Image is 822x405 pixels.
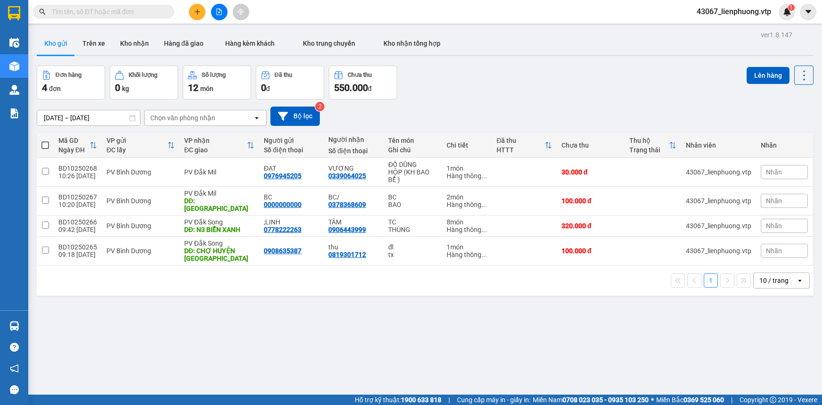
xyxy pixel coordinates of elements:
[10,343,19,352] span: question-circle
[788,4,795,11] sup: 1
[562,222,620,230] div: 320.000 đ
[388,226,437,233] div: THÙNG
[388,243,437,251] div: đl
[447,218,487,226] div: 8 món
[388,137,437,144] div: Tên món
[562,247,620,255] div: 100.000 đ
[766,197,782,205] span: Nhãn
[481,201,487,208] span: ...
[804,8,813,16] span: caret-down
[202,72,226,78] div: Số lượng
[264,172,301,180] div: 0976945205
[388,201,437,208] div: BAO
[10,385,19,394] span: message
[562,197,620,205] div: 100.000 đ
[113,32,156,55] button: Kho nhận
[447,251,487,258] div: Hàng thông thường
[334,82,368,93] span: 550.000
[58,218,97,226] div: BD10250266
[58,193,97,201] div: BD10250267
[328,165,379,172] div: VƯƠNG
[328,147,379,155] div: Số điện thoại
[275,72,292,78] div: Đã thu
[656,395,724,405] span: Miền Bắc
[184,240,254,247] div: PV Đắk Song
[731,395,732,405] span: |
[194,8,201,15] span: plus
[388,193,437,201] div: BC
[37,32,75,55] button: Kho gửi
[58,251,97,258] div: 09:18 [DATE]
[106,137,167,144] div: VP gửi
[328,218,379,226] div: TÂM
[800,4,816,20] button: caret-down
[401,396,441,404] strong: 1900 633 818
[49,85,61,92] span: đơn
[225,40,275,47] span: Hàng kèm khách
[783,8,791,16] img: icon-new-feature
[261,82,266,93] span: 0
[562,141,620,149] div: Chưa thu
[264,165,319,172] div: ĐẠT
[54,133,102,158] th: Toggle SortBy
[328,251,366,258] div: 0819301712
[264,137,319,144] div: Người gửi
[9,38,19,48] img: warehouse-icon
[264,201,301,208] div: 0000000000
[264,247,301,255] div: 0908635387
[448,395,450,405] span: |
[388,218,437,226] div: TC
[761,30,792,40] div: ver 1.8.147
[264,218,319,226] div: ;LINH
[106,197,175,205] div: PV Bình Dương
[796,277,804,284] svg: open
[200,85,213,92] span: món
[106,222,175,230] div: PV Bình Dương
[184,146,247,154] div: ĐC giao
[58,226,97,233] div: 09:42 [DATE]
[533,395,649,405] span: Miền Nam
[115,82,120,93] span: 0
[183,66,251,99] button: Số lượng12món
[686,141,751,149] div: Nhân viên
[264,193,319,201] div: BC
[184,197,254,212] div: DĐ: HỒ TÂY
[481,226,487,233] span: ...
[457,395,530,405] span: Cung cấp máy in - giấy in:
[184,247,254,262] div: DĐ: CHỢ HUYỆN ĐAK SONG
[383,40,440,47] span: Kho nhận tổng hợp
[129,72,157,78] div: Khối lượng
[447,172,487,180] div: Hàng thông thường
[562,396,649,404] strong: 0708 023 035 - 0935 103 250
[10,364,19,373] span: notification
[686,222,751,230] div: 43067_lienphuong.vtp
[747,67,789,84] button: Lên hàng
[216,8,222,15] span: file-add
[39,8,46,15] span: search
[355,395,441,405] span: Hỗ trợ kỹ thuật:
[58,137,90,144] div: Mã GD
[492,133,556,158] th: Toggle SortBy
[761,141,808,149] div: Nhãn
[651,398,654,402] span: ⚪️
[625,133,681,158] th: Toggle SortBy
[704,273,718,288] button: 1
[184,218,254,226] div: PV Đắk Song
[759,276,789,285] div: 10 / trang
[106,247,175,255] div: PV Bình Dương
[629,137,669,144] div: Thu hộ
[388,251,437,258] div: tx
[447,165,487,172] div: 1 món
[9,85,19,95] img: warehouse-icon
[189,4,205,20] button: plus
[211,4,228,20] button: file-add
[150,113,215,123] div: Chọn văn phòng nhận
[253,114,260,122] svg: open
[329,66,397,99] button: Chưa thu550.000đ
[447,193,487,201] div: 2 món
[9,108,19,118] img: solution-icon
[689,6,779,17] span: 43067_lienphuong.vtp
[56,72,81,78] div: Đơn hàng
[481,172,487,180] span: ...
[184,190,254,197] div: PV Đắk Mil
